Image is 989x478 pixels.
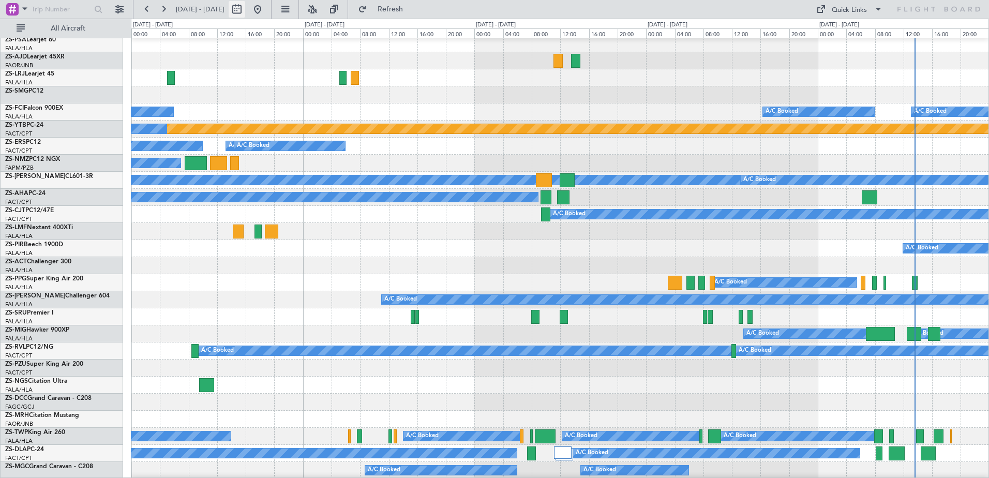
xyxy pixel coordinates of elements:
[5,225,27,231] span: ZS-LMF
[176,5,224,14] span: [DATE] - [DATE]
[237,138,269,154] div: A/C Booked
[5,130,32,138] a: FACT/CPT
[5,429,28,436] span: ZS-TWP
[131,28,160,38] div: 00:00
[5,437,33,445] a: FALA/HLA
[811,1,888,18] button: Quick Links
[532,28,560,38] div: 08:00
[406,428,439,444] div: A/C Booked
[5,190,28,197] span: ZS-AHA
[5,283,33,291] a: FALA/HLA
[353,1,415,18] button: Refresh
[5,412,29,419] span: ZS-MRH
[5,446,44,453] a: ZS-DLAPC-24
[724,428,756,444] div: A/C Booked
[5,344,53,350] a: ZS-RVLPC12/NG
[961,28,989,38] div: 20:00
[5,386,33,394] a: FALA/HLA
[5,395,92,401] a: ZS-DCCGrand Caravan - C208
[819,21,859,29] div: [DATE] - [DATE]
[5,266,33,274] a: FALA/HLA
[189,28,217,38] div: 08:00
[476,21,516,29] div: [DATE] - [DATE]
[914,104,947,119] div: A/C Booked
[732,28,760,38] div: 12:00
[589,28,618,38] div: 16:00
[5,215,32,223] a: FACT/CPT
[5,105,63,111] a: ZS-FCIFalcon 900EX
[5,464,93,470] a: ZS-MGCGrand Caravan - C208
[618,28,646,38] div: 20:00
[565,428,597,444] div: A/C Booked
[303,28,332,38] div: 00:00
[5,139,41,145] a: ZS-ERSPC12
[5,310,27,316] span: ZS-SRU
[875,28,904,38] div: 08:00
[229,138,261,154] div: A/C Booked
[648,21,687,29] div: [DATE] - [DATE]
[5,293,65,299] span: ZS-[PERSON_NAME]
[646,28,675,38] div: 00:00
[5,54,65,60] a: ZS-AJDLearjet 45XR
[368,462,400,478] div: A/C Booked
[417,28,446,38] div: 16:00
[5,395,27,401] span: ZS-DCC
[133,21,173,29] div: [DATE] - [DATE]
[5,420,33,428] a: FAOR/JNB
[5,446,27,453] span: ZS-DLA
[846,28,875,38] div: 04:00
[384,292,417,307] div: A/C Booked
[746,326,779,341] div: A/C Booked
[5,335,33,342] a: FALA/HLA
[360,28,388,38] div: 08:00
[583,462,616,478] div: A/C Booked
[5,310,53,316] a: ZS-SRUPremier I
[5,232,33,240] a: FALA/HLA
[5,190,46,197] a: ZS-AHAPC-24
[553,206,586,222] div: A/C Booked
[904,28,932,38] div: 12:00
[5,139,26,145] span: ZS-ERS
[5,105,24,111] span: ZS-FCI
[5,378,67,384] a: ZS-NGSCitation Ultra
[160,28,188,38] div: 04:00
[11,20,112,37] button: All Aircraft
[5,122,26,128] span: ZS-YTB
[5,156,60,162] a: ZS-NMZPC12 NGX
[675,28,703,38] div: 04:00
[5,429,65,436] a: ZS-TWPKing Air 260
[5,293,110,299] a: ZS-[PERSON_NAME]Challenger 604
[5,71,54,77] a: ZS-LRJLearjet 45
[5,327,26,333] span: ZS-MIG
[743,172,776,188] div: A/C Booked
[789,28,818,38] div: 20:00
[906,241,938,256] div: A/C Booked
[474,28,503,38] div: 00:00
[5,113,33,121] a: FALA/HLA
[5,412,79,419] a: ZS-MRHCitation Mustang
[5,173,65,180] span: ZS-[PERSON_NAME]
[5,361,83,367] a: ZS-PZUSuper King Air 200
[5,327,69,333] a: ZS-MIGHawker 900XP
[389,28,417,38] div: 12:00
[5,147,32,155] a: FACT/CPT
[703,28,732,38] div: 08:00
[818,28,846,38] div: 00:00
[5,164,34,172] a: FAPM/PZB
[5,259,71,265] a: ZS-ACTChallenger 300
[5,44,33,52] a: FALA/HLA
[5,361,26,367] span: ZS-PZU
[5,207,54,214] a: ZS-CJTPC12/47E
[5,225,73,231] a: ZS-LMFNextant 400XTi
[5,37,56,43] a: ZS-PSALearjet 60
[5,301,33,308] a: FALA/HLA
[32,2,91,17] input: Trip Number
[5,173,93,180] a: ZS-[PERSON_NAME]CL601-3R
[714,275,747,290] div: A/C Booked
[5,79,33,86] a: FALA/HLA
[932,28,961,38] div: 16:00
[5,318,33,325] a: FALA/HLA
[503,28,532,38] div: 04:00
[739,343,771,358] div: A/C Booked
[5,54,27,60] span: ZS-AJD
